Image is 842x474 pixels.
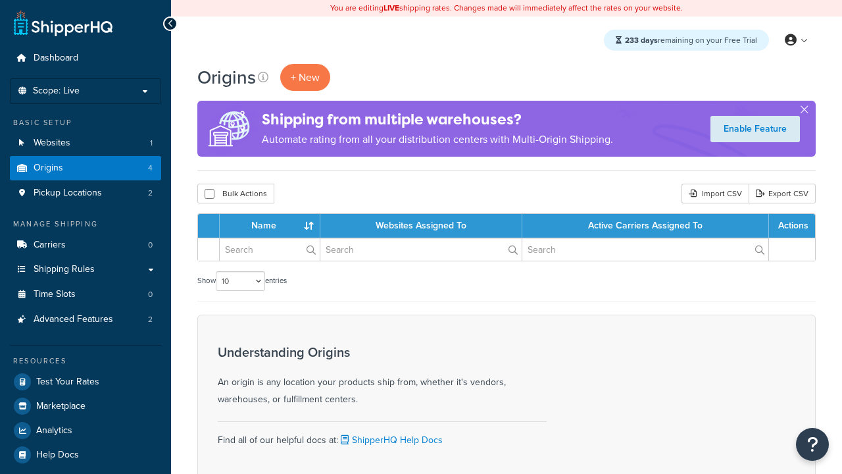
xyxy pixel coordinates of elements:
[197,184,274,203] button: Bulk Actions
[218,345,547,408] div: An origin is any location your products ship from, whether it's vendors, warehouses, or fulfillme...
[10,181,161,205] a: Pickup Locations 2
[10,117,161,128] div: Basic Setup
[769,214,815,238] th: Actions
[220,214,320,238] th: Name
[218,345,547,359] h3: Understanding Origins
[150,138,153,149] span: 1
[10,233,161,257] a: Carriers 0
[796,428,829,461] button: Open Resource Center
[34,188,102,199] span: Pickup Locations
[218,421,547,449] div: Find all of our helpful docs at:
[148,188,153,199] span: 2
[14,10,112,36] a: ShipperHQ Home
[710,116,800,142] a: Enable Feature
[10,419,161,442] a: Analytics
[36,450,79,461] span: Help Docs
[148,163,153,174] span: 4
[625,34,658,46] strong: 233 days
[34,264,95,275] span: Shipping Rules
[148,240,153,251] span: 0
[34,138,70,149] span: Websites
[34,240,66,251] span: Carriers
[10,233,161,257] li: Carriers
[34,314,113,325] span: Advanced Features
[10,282,161,307] a: Time Slots 0
[604,30,769,51] div: remaining on your Free Trial
[34,163,63,174] span: Origins
[10,257,161,282] a: Shipping Rules
[291,70,320,85] span: + New
[197,101,262,157] img: ad-origins-multi-dfa493678c5a35abed25fd24b4b8a3fa3505936ce257c16c00bdefe2f3200be3.png
[10,282,161,307] li: Time Slots
[320,238,522,261] input: Search
[34,289,76,300] span: Time Slots
[10,307,161,332] a: Advanced Features 2
[33,86,80,97] span: Scope: Live
[216,271,265,291] select: Showentries
[36,425,72,436] span: Analytics
[10,355,161,367] div: Resources
[10,370,161,394] a: Test Your Rates
[749,184,816,203] a: Export CSV
[10,156,161,180] a: Origins 4
[10,307,161,332] li: Advanced Features
[10,156,161,180] li: Origins
[148,289,153,300] span: 0
[262,130,613,149] p: Automate rating from all your distribution centers with Multi-Origin Shipping.
[10,131,161,155] li: Websites
[10,219,161,230] div: Manage Shipping
[10,443,161,467] a: Help Docs
[262,109,613,130] h4: Shipping from multiple warehouses?
[280,64,330,91] a: + New
[10,181,161,205] li: Pickup Locations
[320,214,522,238] th: Websites Assigned To
[338,433,443,447] a: ShipperHQ Help Docs
[197,271,287,291] label: Show entries
[522,238,768,261] input: Search
[10,394,161,418] a: Marketplace
[681,184,749,203] div: Import CSV
[10,46,161,70] a: Dashboard
[34,53,78,64] span: Dashboard
[148,314,153,325] span: 2
[10,131,161,155] a: Websites 1
[197,65,256,90] h1: Origins
[522,214,769,238] th: Active Carriers Assigned To
[384,2,399,14] b: LIVE
[36,401,86,412] span: Marketplace
[36,377,99,388] span: Test Your Rates
[220,238,320,261] input: Search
